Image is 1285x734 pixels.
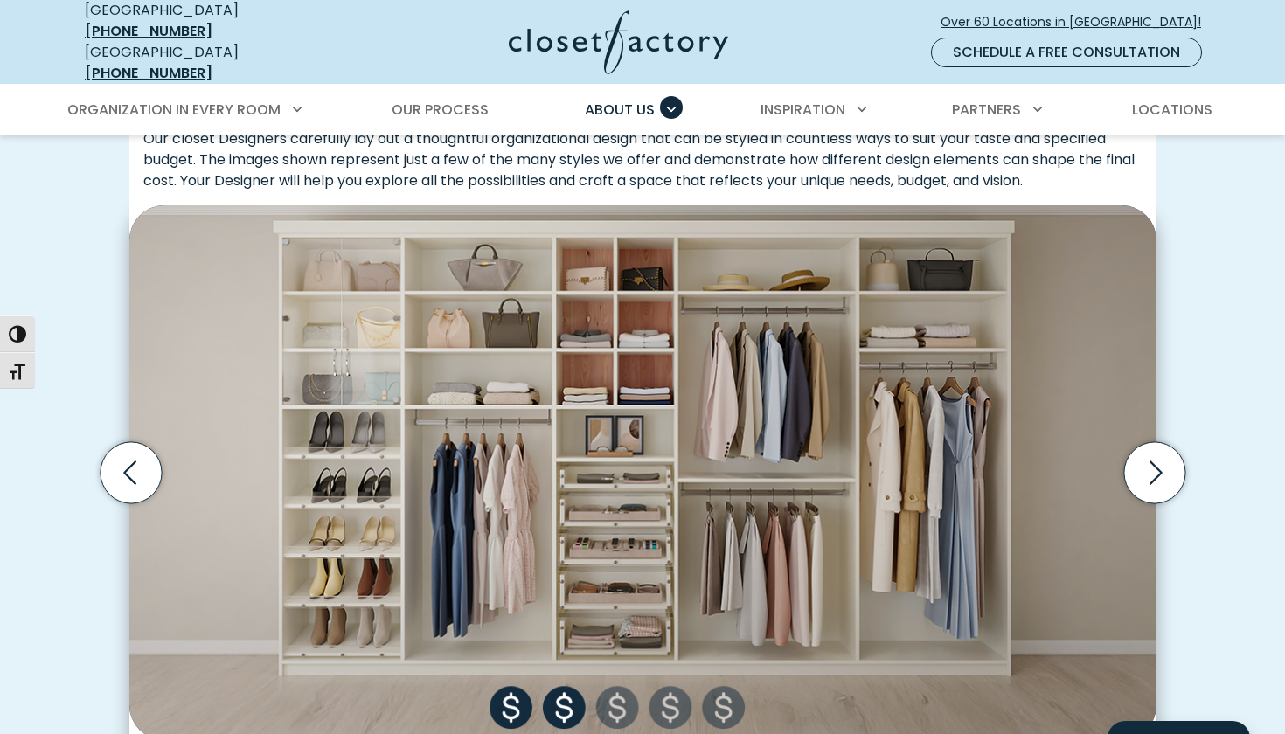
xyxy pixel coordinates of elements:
[85,63,212,83] a: [PHONE_NUMBER]
[392,100,489,120] span: Our Process
[761,100,845,120] span: Inspiration
[1117,435,1192,510] button: Next slide
[952,100,1021,120] span: Partners
[55,86,1230,135] nav: Primary Menu
[585,100,655,120] span: About Us
[94,435,169,510] button: Previous slide
[931,38,1202,67] a: Schedule a Free Consultation
[509,10,728,74] img: Closet Factory Logo
[941,13,1215,31] span: Over 60 Locations in [GEOGRAPHIC_DATA]!
[85,42,338,84] div: [GEOGRAPHIC_DATA]
[1132,100,1212,120] span: Locations
[940,7,1216,38] a: Over 60 Locations in [GEOGRAPHIC_DATA]!
[129,128,1156,205] p: Our closet Designers carefully lay out a thoughtful organizational design that can be styled in c...
[85,21,212,41] a: [PHONE_NUMBER]
[67,100,281,120] span: Organization in Every Room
